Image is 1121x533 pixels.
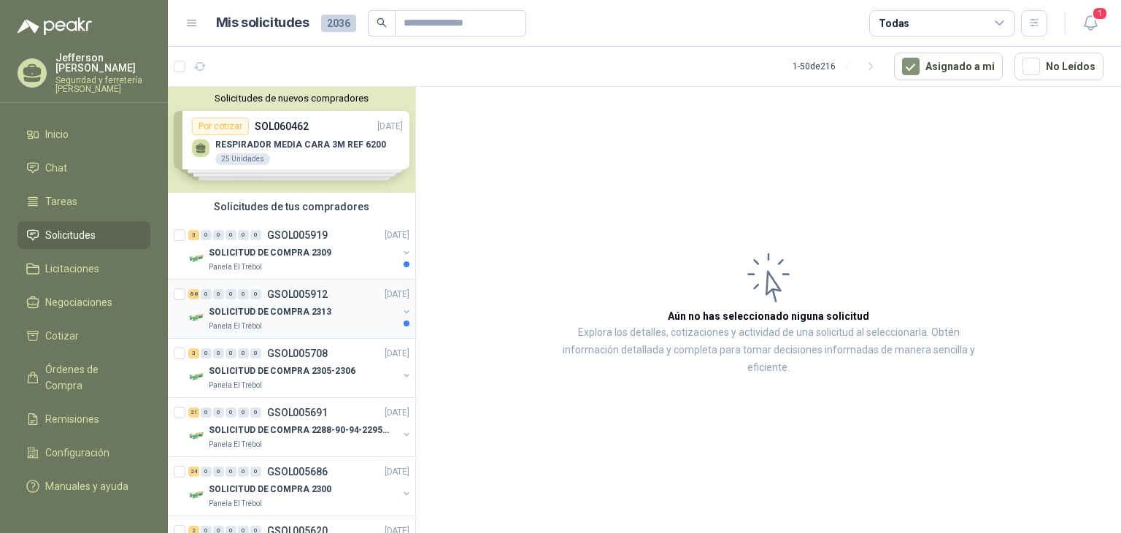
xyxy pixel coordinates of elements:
[209,483,331,496] p: SOLICITUD DE COMPRA 2300
[385,406,409,420] p: [DATE]
[226,348,236,358] div: 0
[201,230,212,240] div: 0
[668,308,869,324] h3: Aún no has seleccionado niguna solicitud
[18,322,150,350] a: Cotizar
[226,289,236,299] div: 0
[18,188,150,215] a: Tareas
[385,465,409,479] p: [DATE]
[209,321,262,332] p: Panela El Trébol
[267,289,328,299] p: GSOL005912
[45,126,69,142] span: Inicio
[201,467,212,477] div: 0
[1014,53,1103,80] button: No Leídos
[188,289,199,299] div: 68
[188,250,206,267] img: Company Logo
[45,227,96,243] span: Solicitudes
[188,285,412,332] a: 68 0 0 0 0 0 GSOL005912[DATE] Company LogoSOLICITUD DE COMPRA 2313Panela El Trébol
[209,364,355,378] p: SOLICITUD DE COMPRA 2305-2306
[216,12,309,34] h1: Mis solicitudes
[188,407,199,418] div: 21
[18,472,150,500] a: Manuales y ayuda
[213,407,224,418] div: 0
[250,467,261,477] div: 0
[267,230,328,240] p: GSOL005919
[894,53,1003,80] button: Asignado a mi
[238,289,249,299] div: 0
[793,55,882,78] div: 1 - 50 de 216
[209,423,390,437] p: SOLICITUD DE COMPRA 2288-90-94-2295-96-2301-02-04
[188,463,412,510] a: 24 0 0 0 0 0 GSOL005686[DATE] Company LogoSOLICITUD DE COMPRA 2300Panela El Trébol
[209,246,331,260] p: SOLICITUD DE COMPRA 2309
[213,230,224,240] div: 0
[188,345,412,391] a: 3 0 0 0 0 0 GSOL005708[DATE] Company LogoSOLICITUD DE COMPRA 2305-2306Panela El Trébol
[45,361,136,394] span: Órdenes de Compra
[879,15,909,31] div: Todas
[45,328,79,344] span: Cotizar
[209,498,262,510] p: Panela El Trébol
[226,407,236,418] div: 0
[385,288,409,302] p: [DATE]
[188,467,199,477] div: 24
[18,439,150,467] a: Configuración
[45,294,112,310] span: Negociaciones
[18,154,150,182] a: Chat
[267,467,328,477] p: GSOL005686
[18,255,150,283] a: Licitaciones
[18,221,150,249] a: Solicitudes
[188,427,206,445] img: Company Logo
[45,478,128,494] span: Manuales y ayuda
[45,445,109,461] span: Configuración
[238,230,249,240] div: 0
[250,289,261,299] div: 0
[213,289,224,299] div: 0
[238,407,249,418] div: 0
[201,289,212,299] div: 0
[238,348,249,358] div: 0
[188,368,206,386] img: Company Logo
[18,356,150,399] a: Órdenes de Compra
[201,348,212,358] div: 0
[188,226,412,273] a: 3 0 0 0 0 0 GSOL005919[DATE] Company LogoSOLICITUD DE COMPRA 2309Panela El Trébol
[168,87,415,193] div: Solicitudes de nuevos compradoresPor cotizarSOL060462[DATE] RESPIRADOR MEDIA CARA 3M REF 620025 U...
[385,347,409,361] p: [DATE]
[188,309,206,326] img: Company Logo
[213,467,224,477] div: 0
[250,407,261,418] div: 0
[55,76,150,93] p: Seguridad y ferretería [PERSON_NAME]
[45,160,67,176] span: Chat
[174,93,409,104] button: Solicitudes de nuevos compradores
[250,230,261,240] div: 0
[250,348,261,358] div: 0
[209,305,331,319] p: SOLICITUD DE COMPRA 2313
[213,348,224,358] div: 0
[1092,7,1108,20] span: 1
[321,15,356,32] span: 2036
[226,230,236,240] div: 0
[45,261,99,277] span: Licitaciones
[18,405,150,433] a: Remisiones
[18,18,92,35] img: Logo peakr
[238,467,249,477] div: 0
[226,467,236,477] div: 0
[18,288,150,316] a: Negociaciones
[188,348,199,358] div: 3
[55,53,150,73] p: Jefferson [PERSON_NAME]
[209,261,262,273] p: Panela El Trébol
[385,229,409,242] p: [DATE]
[188,230,199,240] div: 3
[201,407,212,418] div: 0
[209,439,262,450] p: Panela El Trébol
[188,404,412,450] a: 21 0 0 0 0 0 GSOL005691[DATE] Company LogoSOLICITUD DE COMPRA 2288-90-94-2295-96-2301-02-04Panela...
[188,486,206,504] img: Company Logo
[45,193,77,210] span: Tareas
[1077,10,1103,37] button: 1
[209,380,262,391] p: Panela El Trébol
[45,411,99,427] span: Remisiones
[562,324,975,377] p: Explora los detalles, cotizaciones y actividad de una solicitud al seleccionarla. Obtén informaci...
[267,348,328,358] p: GSOL005708
[18,120,150,148] a: Inicio
[377,18,387,28] span: search
[168,193,415,221] div: Solicitudes de tus compradores
[267,407,328,418] p: GSOL005691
